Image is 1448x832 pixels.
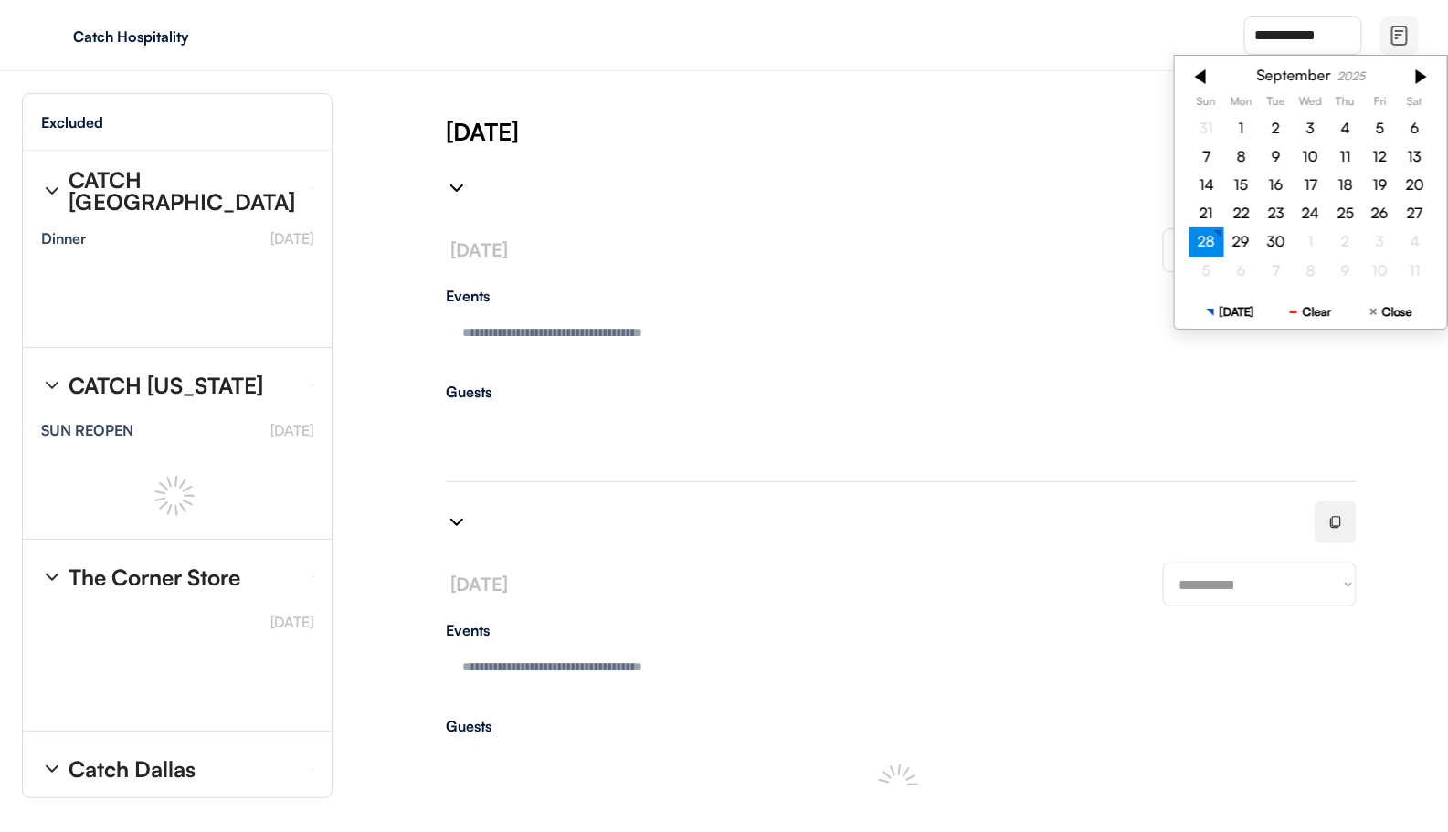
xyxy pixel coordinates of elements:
div: 22 Sep 2025 [1224,199,1259,227]
button: Clear [1271,295,1351,328]
div: The Corner Store [69,566,240,588]
div: 11 Sep 2025 [1328,142,1363,170]
div: 5 Oct 2025 [1189,256,1224,284]
div: 26 Sep 2025 [1363,199,1398,227]
div: 1 Oct 2025 [1294,227,1328,256]
div: Excluded [41,115,103,130]
div: 24 Sep 2025 [1294,199,1328,227]
div: 3 Sep 2025 [1294,113,1328,142]
th: Thursday [1328,95,1363,113]
div: 15 Sep 2025 [1224,171,1259,199]
th: Monday [1224,95,1259,113]
img: file-02.svg [1389,25,1411,47]
div: Catch Dallas [69,758,196,780]
div: CATCH [US_STATE] [69,374,263,396]
div: 2 Sep 2025 [1259,113,1294,142]
div: 21 Sep 2025 [1189,199,1224,227]
div: 4 Oct 2025 [1398,227,1432,256]
div: 25 Sep 2025 [1328,199,1363,227]
div: 19 Sep 2025 [1363,171,1398,199]
div: 29 Sep 2025 [1224,227,1259,256]
div: 17 Sep 2025 [1294,171,1328,199]
div: 2 Oct 2025 [1328,227,1363,256]
th: Friday [1363,95,1398,113]
font: [DATE] [270,229,313,247]
font: [DATE] [270,421,313,439]
div: 10 Oct 2025 [1363,256,1398,284]
img: chevron-right%20%281%29.svg [41,566,63,588]
font: [DATE] [450,573,508,595]
div: 7 Oct 2025 [1259,256,1294,284]
div: 6 Sep 2025 [1398,113,1432,142]
div: Events [446,623,1357,637]
div: 27 Sep 2025 [1398,199,1432,227]
div: Guests [446,719,1357,733]
div: 7 Sep 2025 [1189,142,1224,170]
img: chevron-right%20%281%29.svg [446,177,468,199]
img: chevron-right%20%281%29.svg [41,374,63,396]
div: 14 Sep 2025 [1189,171,1224,199]
button: Close [1351,295,1432,328]
div: [DATE] [446,115,1448,148]
div: 28 Sep 2025 [1189,227,1224,256]
div: SUN REOPEN [41,423,133,437]
div: Dinner [41,231,86,246]
div: 9 Oct 2025 [1328,256,1363,284]
div: 12 Sep 2025 [1363,142,1398,170]
div: 18 Sep 2025 [1328,171,1363,199]
div: 16 Sep 2025 [1259,171,1294,199]
div: Catch Hospitality [73,29,303,44]
div: 9 Sep 2025 [1259,142,1294,170]
th: Wednesday [1294,95,1328,113]
div: 4 Sep 2025 [1328,113,1363,142]
div: 2025 [1337,69,1366,83]
th: Sunday [1189,95,1224,113]
div: 30 Sep 2025 [1259,227,1294,256]
div: Guests [446,384,1357,399]
div: 6 Oct 2025 [1224,256,1259,284]
div: CATCH [GEOGRAPHIC_DATA] [69,169,297,213]
img: chevron-right%20%281%29.svg [41,180,63,202]
div: 8 Oct 2025 [1294,256,1328,284]
div: 3 Oct 2025 [1363,227,1398,256]
div: Events [446,289,1357,303]
th: Tuesday [1259,95,1294,113]
div: 23 Sep 2025 [1259,199,1294,227]
div: 10 Sep 2025 [1294,142,1328,170]
div: 31 Aug 2025 [1189,113,1224,142]
div: 20 Sep 2025 [1398,171,1432,199]
th: Saturday [1398,95,1432,113]
img: chevron-right%20%281%29.svg [41,758,63,780]
div: September [1257,67,1331,84]
font: [DATE] [450,238,508,261]
div: 11 Oct 2025 [1398,256,1432,284]
div: 5 Sep 2025 [1363,113,1398,142]
img: yH5BAEAAAAALAAAAAABAAEAAAIBRAA7 [37,21,66,50]
font: [DATE] [270,613,313,631]
img: chevron-right%20%281%29.svg [446,511,468,533]
div: 1 Sep 2025 [1224,113,1259,142]
button: [DATE] [1190,295,1271,328]
div: 8 Sep 2025 [1224,142,1259,170]
div: 13 Sep 2025 [1398,142,1432,170]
